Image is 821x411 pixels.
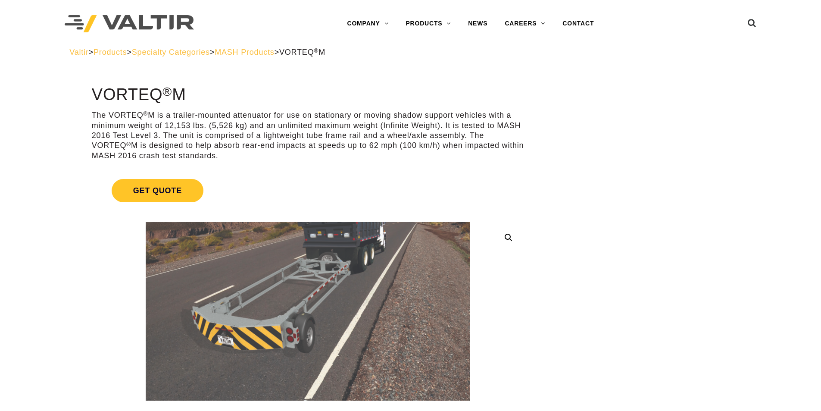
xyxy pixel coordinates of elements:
[92,86,524,104] h1: VORTEQ M
[112,179,203,202] span: Get Quote
[314,47,318,54] sup: ®
[126,141,131,147] sup: ®
[69,48,88,56] a: Valtir
[554,15,602,32] a: CONTACT
[496,15,554,32] a: CAREERS
[162,85,172,98] sup: ®
[397,15,459,32] a: PRODUCTS
[92,169,524,213] a: Get Quote
[92,110,524,161] p: The VORTEQ M is a trailer-mounted attenuator for use on stationary or moving shadow support vehic...
[69,47,752,57] div: > > > >
[132,48,210,56] a: Specialty Categories
[65,15,194,33] img: Valtir
[143,110,148,117] sup: ®
[94,48,127,56] a: Products
[279,48,325,56] span: VORTEQ M
[459,15,496,32] a: NEWS
[338,15,397,32] a: COMPANY
[215,48,274,56] a: MASH Products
